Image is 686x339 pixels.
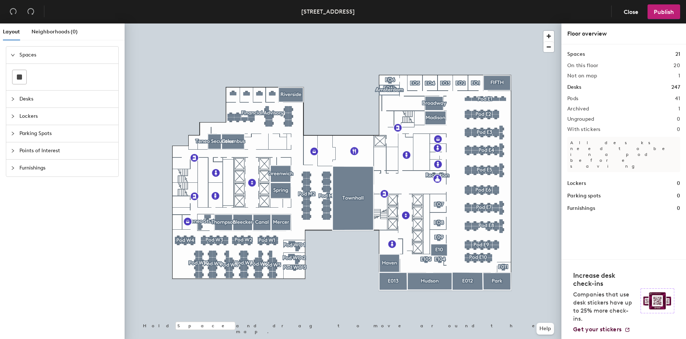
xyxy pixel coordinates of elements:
[19,91,114,107] span: Desks
[567,106,589,112] h2: Archived
[677,192,680,200] h1: 0
[567,63,598,69] h2: On this floor
[11,97,15,101] span: collapsed
[11,53,15,57] span: expanded
[567,50,585,58] h1: Spaces
[11,131,15,136] span: collapsed
[624,8,638,15] span: Close
[677,116,680,122] h2: 0
[567,96,578,102] h2: Pods
[674,63,680,69] h2: 20
[567,192,601,200] h1: Parking spots
[573,271,636,288] h4: Increase desk check-ins
[19,142,114,159] span: Points of Interest
[567,73,597,79] h2: Not on map
[3,29,20,35] span: Layout
[617,4,645,19] button: Close
[567,127,601,132] h2: With stickers
[573,326,622,333] span: Get your stickers
[567,29,680,38] div: Floor overview
[641,288,674,313] img: Sticker logo
[19,47,114,63] span: Spaces
[677,127,680,132] h2: 0
[675,96,680,102] h2: 41
[648,4,680,19] button: Publish
[32,29,78,35] span: Neighborhoods (0)
[301,7,355,16] div: [STREET_ADDRESS]
[677,179,680,187] h1: 0
[678,106,680,112] h2: 1
[23,4,38,19] button: Redo (⌘ + ⇧ + Z)
[677,204,680,212] h1: 0
[11,166,15,170] span: collapsed
[567,116,594,122] h2: Ungrouped
[567,179,586,187] h1: Lockers
[573,326,630,333] a: Get your stickers
[671,83,680,91] h1: 247
[11,149,15,153] span: collapsed
[567,137,680,172] p: All desks need to be in a pod before saving
[654,8,674,15] span: Publish
[675,50,680,58] h1: 21
[19,125,114,142] span: Parking Spots
[573,291,636,323] p: Companies that use desk stickers have up to 25% more check-ins.
[19,160,114,176] span: Furnishings
[567,83,581,91] h1: Desks
[6,4,21,19] button: Undo (⌘ + Z)
[536,323,554,335] button: Help
[19,108,114,125] span: Lockers
[678,73,680,79] h2: 1
[567,204,595,212] h1: Furnishings
[11,114,15,119] span: collapsed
